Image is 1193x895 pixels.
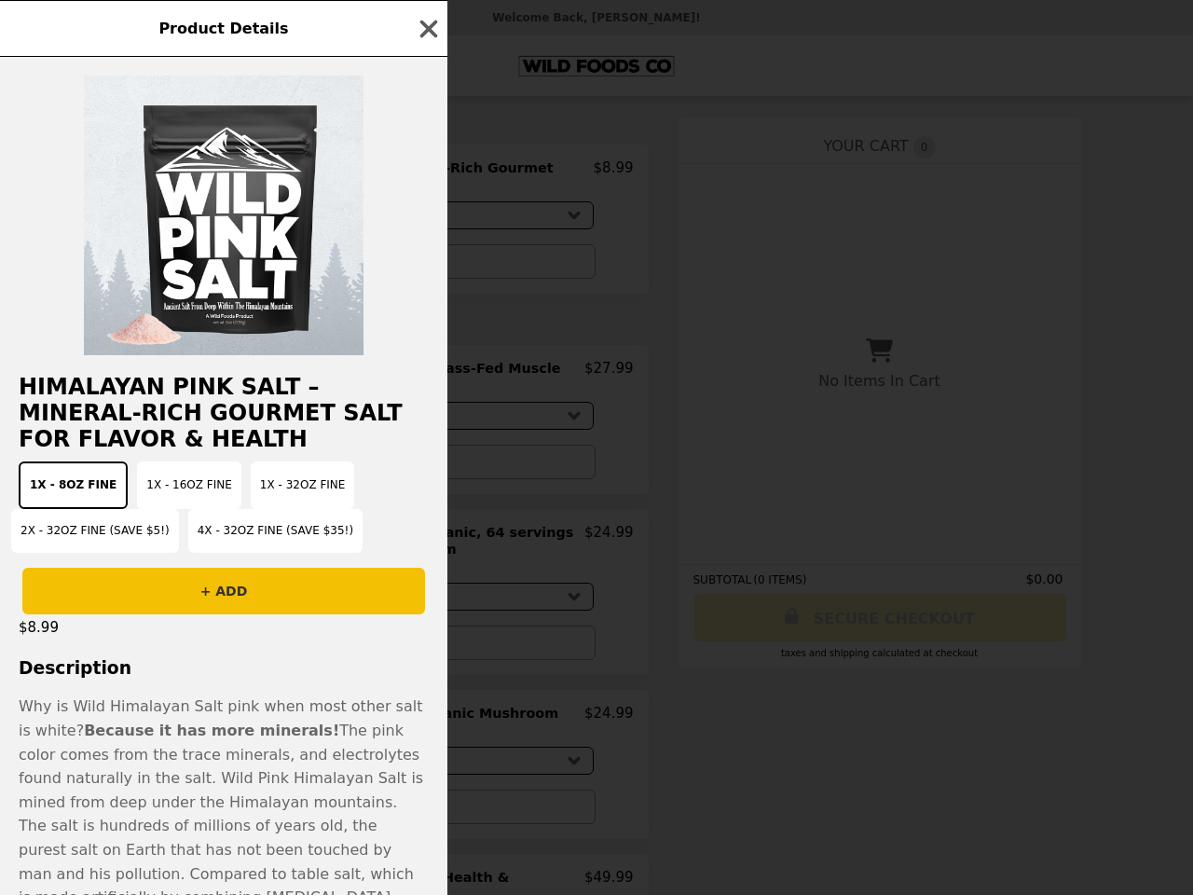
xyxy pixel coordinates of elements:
[137,461,241,509] button: 1x - 16oz Fine
[84,722,339,739] strong: Because it has more minerals!
[84,76,363,355] img: 1x - 8oz Fine
[158,20,288,37] span: Product Details
[251,461,355,509] button: 1x - 32oz Fine
[188,509,363,553] button: 4x - 32oz Fine (Save $35!)
[19,697,422,787] span: Why is Wild Himalayan Salt pink when most other salt is white? The pink color comes from the trac...
[22,568,425,614] button: + ADD
[19,461,128,509] button: 1x - 8oz Fine
[11,509,179,553] button: 2x - 32oz Fine (Save $5!)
